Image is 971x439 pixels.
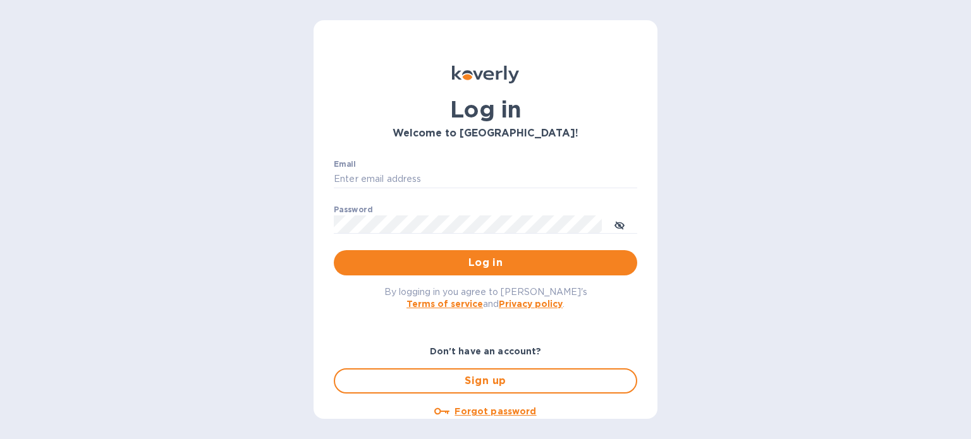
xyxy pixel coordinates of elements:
[334,96,637,123] h1: Log in
[334,160,356,168] label: Email
[334,170,637,189] input: Enter email address
[334,128,637,140] h3: Welcome to [GEOGRAPHIC_DATA]!
[452,66,519,83] img: Koverly
[607,212,632,237] button: toggle password visibility
[344,255,627,270] span: Log in
[499,299,563,309] a: Privacy policy
[334,250,637,275] button: Log in
[430,346,542,356] b: Don't have an account?
[384,287,587,309] span: By logging in you agree to [PERSON_NAME]'s and .
[455,406,536,416] u: Forgot password
[334,368,637,394] button: Sign up
[345,373,626,388] span: Sign up
[334,206,372,213] label: Password
[406,299,483,309] a: Terms of service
